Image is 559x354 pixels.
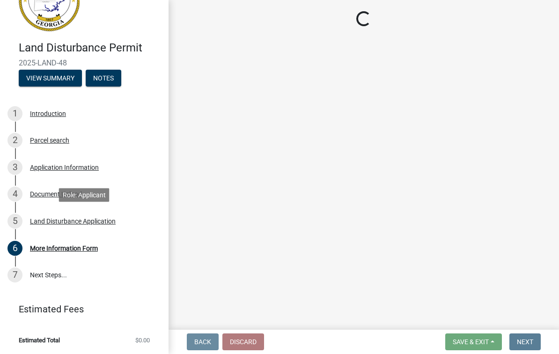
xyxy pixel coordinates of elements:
div: Introduction [30,110,66,117]
span: Back [194,338,211,346]
a: Estimated Fees [7,300,154,318]
span: Estimated Total [19,337,60,343]
h4: Land Disturbance Permit [19,41,161,55]
div: More Information Form [30,245,98,252]
button: Next [509,333,541,350]
div: 3 [7,160,22,175]
button: Discard [222,333,264,350]
div: 2 [7,133,22,148]
div: 5 [7,214,22,229]
div: Parcel search [30,137,69,144]
div: Application Information [30,164,99,171]
div: 7 [7,267,22,282]
div: Role: Applicant [59,188,110,202]
span: 2025-LAND-48 [19,58,150,67]
button: Notes [86,70,121,87]
span: Save & Exit [453,338,489,346]
div: Land Disturbance Application [30,218,116,224]
div: 4 [7,187,22,202]
wm-modal-confirm: Summary [19,75,82,82]
span: Next [517,338,533,346]
div: 6 [7,241,22,256]
button: Save & Exit [445,333,502,350]
span: $0.00 [135,337,150,343]
button: Back [187,333,219,350]
wm-modal-confirm: Notes [86,75,121,82]
div: 1 [7,106,22,121]
div: Document Upload [30,191,82,197]
button: View Summary [19,70,82,87]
